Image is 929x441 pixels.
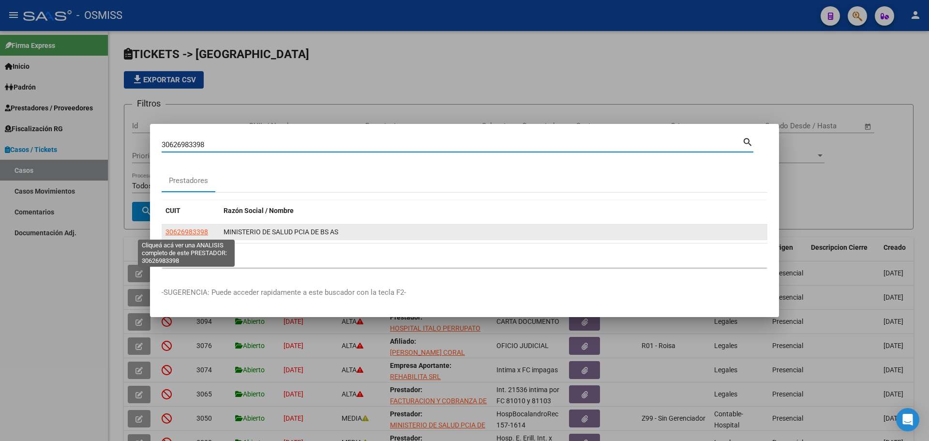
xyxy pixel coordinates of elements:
div: Prestadores [169,175,208,186]
datatable-header-cell: Razón Social / Nombre [220,200,767,221]
p: -SUGERENCIA: Puede acceder rapidamente a este buscador con la tecla F2- [162,287,767,298]
div: MINISTERIO DE SALUD PCIA DE BS AS [224,227,764,238]
div: Open Intercom Messenger [896,408,919,431]
span: 30626983398 [165,228,208,236]
mat-icon: search [742,136,753,147]
div: 1 total [162,243,767,268]
span: Razón Social / Nombre [224,207,294,214]
datatable-header-cell: CUIT [162,200,220,221]
span: CUIT [165,207,180,214]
